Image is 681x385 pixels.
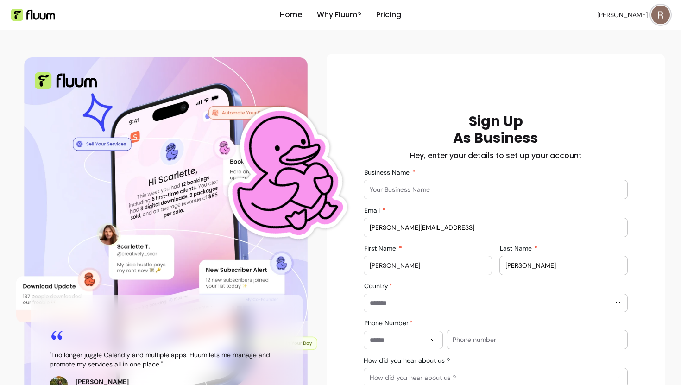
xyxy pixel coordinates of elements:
[370,185,622,194] input: Business Name
[611,296,625,310] button: Show suggestions
[364,356,454,365] label: How did you hear about us ?
[453,335,622,344] input: Phone number
[453,113,538,146] h1: Sign Up As Business
[597,6,670,24] button: avatar[PERSON_NAME]
[370,223,622,232] input: Email
[364,281,396,290] label: Country
[500,244,534,252] span: Last Name
[376,9,401,20] a: Pricing
[35,72,97,89] img: Fluum Logo
[50,350,284,369] blockquote: " I no longer juggle Calendly and multiple apps. Fluum lets me manage and promote my services all...
[410,150,582,161] h2: Hey, enter your details to set up your account
[370,335,426,345] input: Phone Number
[317,9,361,20] a: Why Fluum?
[207,71,359,277] img: Fluum Duck sticker
[364,244,398,252] span: First Name
[370,373,611,382] span: How did you hear about us ?
[11,9,55,21] img: Fluum Logo
[280,9,302,20] a: Home
[364,168,411,177] span: Business Name
[597,10,648,19] span: [PERSON_NAME]
[364,318,416,328] label: Phone Number
[370,298,596,308] input: Country
[651,6,670,24] img: avatar
[426,333,441,347] button: Show suggestions
[364,206,382,215] span: Email
[505,261,622,270] input: Last Name
[370,261,486,270] input: First Name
